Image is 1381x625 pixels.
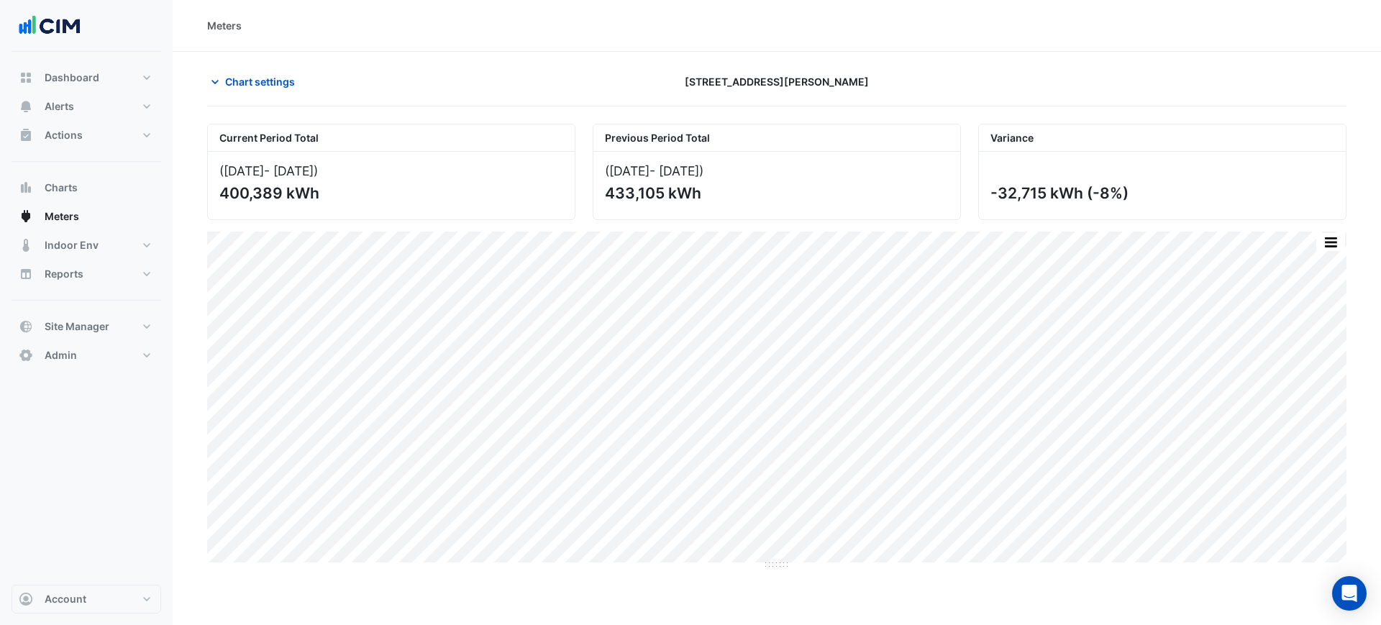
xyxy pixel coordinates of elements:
div: 400,389 kWh [219,184,560,202]
div: Meters [207,18,242,33]
button: Reports [12,260,161,288]
span: Actions [45,128,83,142]
div: -32,715 kWh (-8%) [990,184,1331,202]
div: 433,105 kWh [605,184,946,202]
app-icon: Reports [19,267,33,281]
button: Site Manager [12,312,161,341]
span: Indoor Env [45,238,99,252]
div: Variance [979,124,1346,152]
span: - [DATE] [264,163,314,178]
div: Current Period Total [208,124,575,152]
app-icon: Indoor Env [19,238,33,252]
button: Account [12,585,161,613]
app-icon: Site Manager [19,319,33,334]
div: ([DATE] ) [605,163,949,178]
span: Charts [45,181,78,195]
span: Meters [45,209,79,224]
app-icon: Admin [19,348,33,362]
span: Admin [45,348,77,362]
app-icon: Actions [19,128,33,142]
button: Chart settings [207,69,304,94]
button: Charts [12,173,161,202]
span: Account [45,592,86,606]
div: Open Intercom Messenger [1332,576,1367,611]
button: Dashboard [12,63,161,92]
button: Admin [12,341,161,370]
button: Alerts [12,92,161,121]
app-icon: Dashboard [19,70,33,85]
div: Previous Period Total [593,124,960,152]
span: Reports [45,267,83,281]
span: [STREET_ADDRESS][PERSON_NAME] [685,74,869,89]
span: Dashboard [45,70,99,85]
button: More Options [1316,233,1345,251]
app-icon: Charts [19,181,33,195]
app-icon: Meters [19,209,33,224]
span: Site Manager [45,319,109,334]
img: Company Logo [17,12,82,40]
button: Indoor Env [12,231,161,260]
span: - [DATE] [650,163,699,178]
button: Actions [12,121,161,150]
div: ([DATE] ) [219,163,563,178]
app-icon: Alerts [19,99,33,114]
span: Chart settings [225,74,295,89]
span: Alerts [45,99,74,114]
button: Meters [12,202,161,231]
